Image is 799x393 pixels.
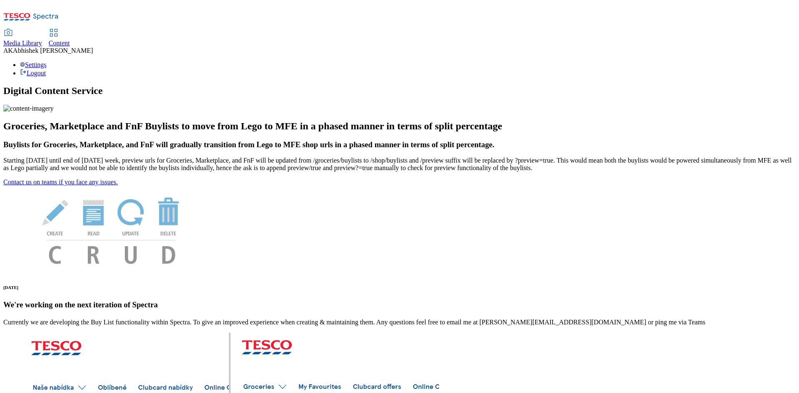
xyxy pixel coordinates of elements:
[49,30,70,47] a: Content
[3,285,796,290] h6: [DATE]
[3,319,796,326] p: Currently we are developing the Buy List functionality within Spectra. To give an improved experi...
[3,40,42,47] span: Media Library
[3,178,118,185] a: Contact us on teams if you face any issues.
[3,30,42,47] a: Media Library
[3,157,796,172] p: Starting [DATE] until end of [DATE] week, preview urls for Groceries, Marketplace, and FnF will b...
[49,40,70,47] span: Content
[20,69,46,77] a: Logout
[3,85,796,96] h1: Digital Content Service
[13,47,93,54] span: Abhishek [PERSON_NAME]
[3,140,796,149] h3: Buylists for Groceries, Marketplace, and FnF will gradually transition from Lego to MFE shop urls...
[3,300,796,309] h3: We're working on the next iteration of Spectra
[3,186,220,273] img: News Image
[3,105,54,112] img: content-imagery
[3,121,796,132] h2: Groceries, Marketplace and FnF Buylists to move from Lego to MFE in a phased manner in terms of s...
[20,61,47,68] a: Settings
[3,47,13,54] span: AK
